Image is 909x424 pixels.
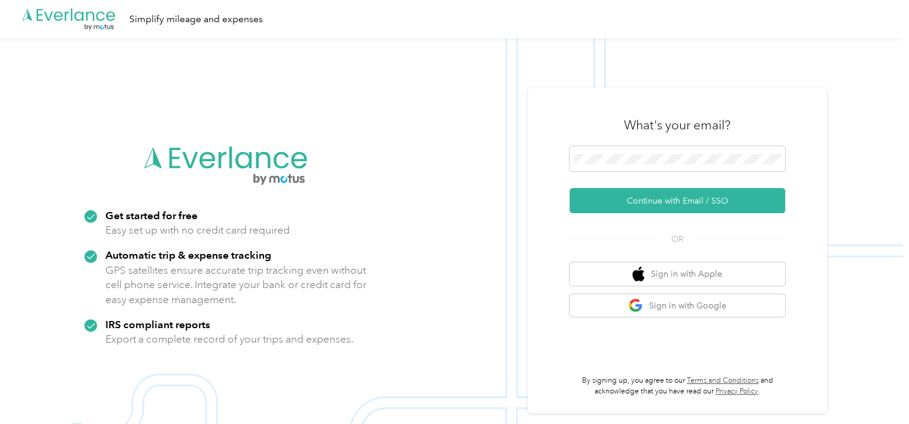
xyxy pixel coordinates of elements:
[569,188,785,213] button: Continue with Email / SSO
[105,209,198,222] strong: Get started for free
[105,249,271,261] strong: Automatic trip & expense tracking
[628,298,643,313] img: google logo
[569,262,785,286] button: apple logoSign in with Apple
[569,375,785,396] p: By signing up, you agree to our and acknowledge that you have read our .
[624,117,731,134] h3: What's your email?
[105,263,367,307] p: GPS satellites ensure accurate trip tracking even without cell phone service. Integrate your bank...
[105,332,353,347] p: Export a complete record of your trips and expenses.
[656,233,698,246] span: OR
[632,266,644,281] img: apple logo
[129,12,263,27] div: Simplify mileage and expenses
[687,376,759,385] a: Terms and Conditions
[105,223,290,238] p: Easy set up with no credit card required
[716,387,758,396] a: Privacy Policy
[105,318,210,331] strong: IRS compliant reports
[569,294,785,317] button: google logoSign in with Google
